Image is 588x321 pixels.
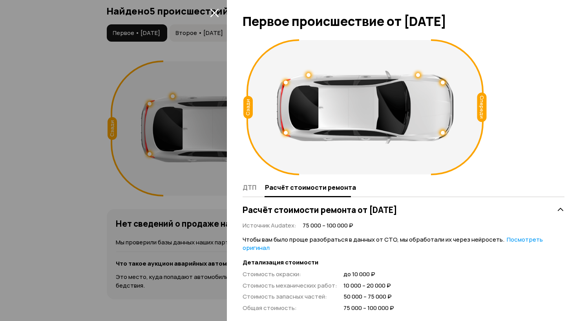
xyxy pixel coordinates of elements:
[243,292,327,301] span: Стоимость запасных частей :
[243,183,256,191] span: ДТП
[243,259,564,267] strong: Детализация стоимости
[477,93,487,122] div: Спереди
[343,270,394,279] span: до 10 000 ₽
[243,304,297,312] span: Общая стоимость :
[343,282,394,290] span: 10 000 – 20 000 ₽
[208,6,221,19] button: закрыть
[243,235,543,252] span: Чтобы вам было проще разобраться в данных от СТО, мы обработали их через нейросеть.
[243,221,296,229] span: Источник Audatex :
[303,222,353,230] span: 75 000 – 100 000 ₽
[343,293,394,301] span: 50 000 – 75 000 ₽
[343,304,394,312] span: 75 000 – 100 000 ₽
[243,96,253,119] div: Сзади
[243,235,543,252] a: Посмотреть оригинал
[243,270,301,278] span: Стоимость окраски :
[243,281,337,290] span: Стоимость механических работ :
[265,183,356,191] span: Расчёт стоимости ремонта
[243,205,397,215] h3: Расчёт стоимости ремонта от [DATE]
